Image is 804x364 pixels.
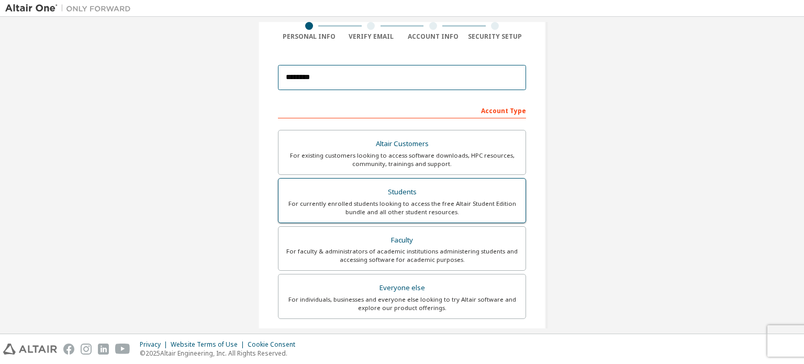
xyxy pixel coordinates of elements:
[402,32,464,41] div: Account Info
[115,344,130,355] img: youtube.svg
[340,32,403,41] div: Verify Email
[248,340,301,349] div: Cookie Consent
[171,340,248,349] div: Website Terms of Use
[98,344,109,355] img: linkedin.svg
[140,340,171,349] div: Privacy
[285,151,519,168] div: For existing customers looking to access software downloads, HPC resources, community, trainings ...
[464,32,527,41] div: Security Setup
[285,137,519,151] div: Altair Customers
[278,102,526,118] div: Account Type
[3,344,57,355] img: altair_logo.svg
[140,349,301,358] p: © 2025 Altair Engineering, Inc. All Rights Reserved.
[285,247,519,264] div: For faculty & administrators of academic institutions administering students and accessing softwa...
[63,344,74,355] img: facebook.svg
[285,185,519,200] div: Students
[285,200,519,216] div: For currently enrolled students looking to access the free Altair Student Edition bundle and all ...
[285,295,519,312] div: For individuals, businesses and everyone else looking to try Altair software and explore our prod...
[278,32,340,41] div: Personal Info
[81,344,92,355] img: instagram.svg
[285,233,519,248] div: Faculty
[5,3,136,14] img: Altair One
[285,281,519,295] div: Everyone else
